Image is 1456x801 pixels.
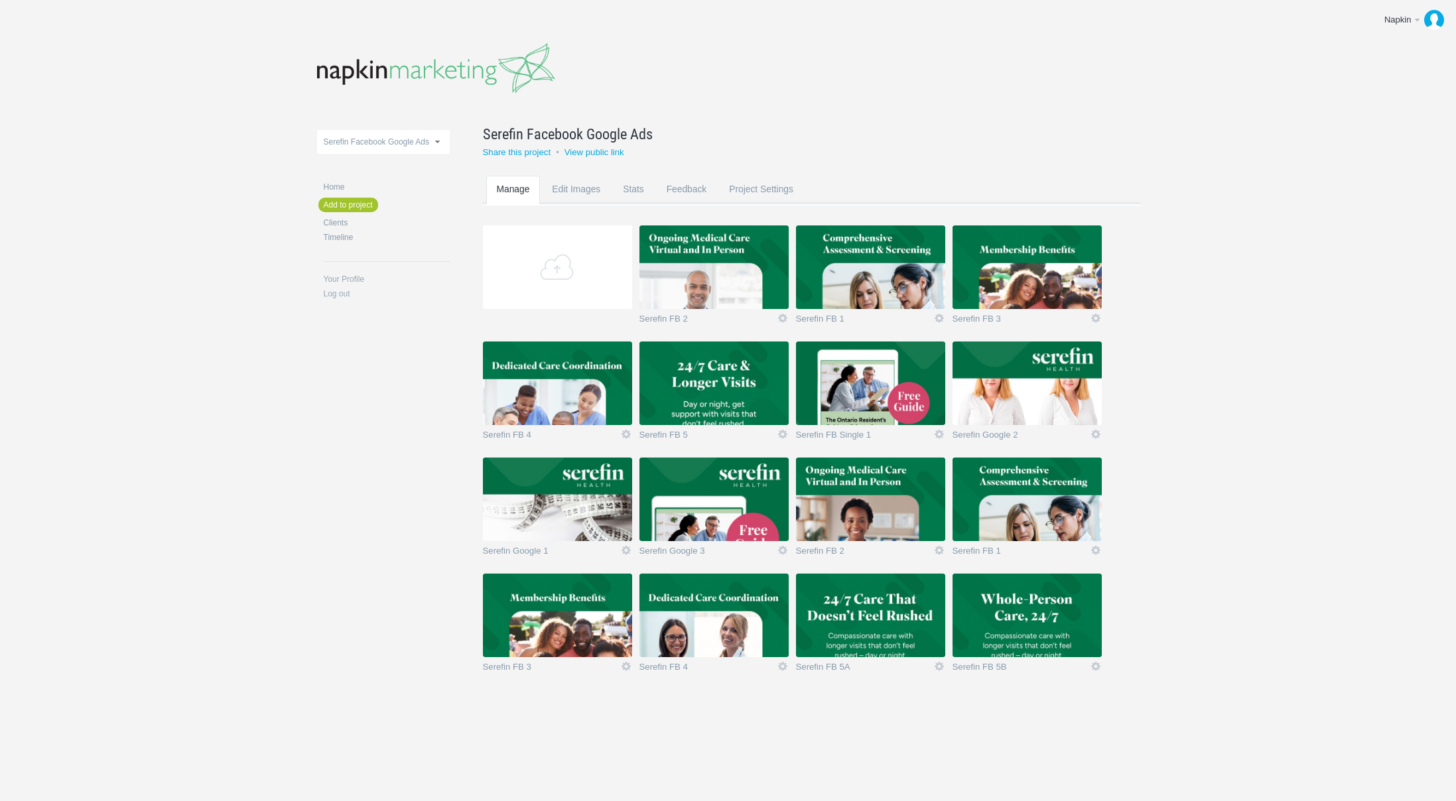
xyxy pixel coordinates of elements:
div: Napkin [1384,13,1412,27]
a: Project Settings [718,176,804,228]
a: Add to project [318,198,378,212]
a: Icon [620,544,632,556]
a: Napkin [1374,7,1449,33]
a: Icon [933,660,945,672]
img: napkinmarketing_ad2soo_thumb.jpg [639,458,789,541]
span: Serefin Facebook Google Ads [324,137,429,147]
a: Serefin FB 2 [639,314,777,328]
img: napkinmarketing_fwn1kp_thumb.jpg [953,458,1102,541]
img: napkinmarketing_cgfjdt_thumb.jpg [953,341,1102,425]
a: Serefin FB 4 [639,662,777,676]
a: Icon [620,428,632,440]
small: • [556,147,559,157]
img: napkinmarketing-logo_20160520102043.png [317,43,555,93]
a: Serefin FB 3 [953,314,1090,328]
a: Manage [486,176,541,228]
a: Icon [1090,544,1102,556]
a: Serefin FB 5B [953,662,1090,676]
a: Share this project [483,147,551,157]
a: Serefin FB 3 [483,662,620,676]
img: 962c44cf9417398e979bba9dc8fee69e [1424,10,1444,30]
a: Log out [324,290,450,298]
a: Edit Images [541,176,611,228]
img: napkinmarketing_z6cg59_thumb.jpg [639,225,789,309]
a: Serefin FB 1 [796,314,933,328]
a: Stats [612,176,654,228]
a: Feedback [656,176,718,228]
a: Home [324,183,450,191]
a: Icon [933,544,945,556]
a: Your Profile [324,275,450,283]
a: Serefin Google 3 [639,546,777,560]
img: napkinmarketing_mf8tqd_thumb.jpg [953,574,1102,657]
img: napkinmarketing_9fl3cv_thumb.jpg [796,341,945,425]
a: Icon [777,544,789,556]
img: napkinmarketing_l6hrc5_thumb.jpg [483,341,632,425]
a: Serefin Facebook Google Ads [483,123,1108,145]
a: Icon [933,312,945,324]
img: napkinmarketing_vrza4m_thumb.jpg [639,574,789,657]
a: View public link [564,147,624,157]
a: Icon [620,660,632,672]
a: Serefin FB 4 [483,430,620,444]
img: napkinmarketing_m0qp2q_thumb.jpg [953,225,1102,309]
span: Serefin Facebook Google Ads [483,123,653,145]
img: napkinmarketing_jpq5o3_thumb.jpg [483,458,632,541]
a: Serefin FB 5A [796,662,933,676]
img: napkinmarketing_7yjs0x_thumb.jpg [796,574,945,657]
img: napkinmarketing_3cx55y_thumb.jpg [796,458,945,541]
a: Icon [777,428,789,440]
a: Serefin FB 2 [796,546,933,560]
a: Icon [777,660,789,672]
a: Icon [933,428,945,440]
a: Icon [1090,660,1102,672]
img: napkinmarketing_aqhox4_thumb.jpg [483,574,632,657]
a: Add [483,225,632,309]
a: Serefin FB 5 [639,430,777,444]
a: Icon [1090,312,1102,324]
a: Serefin FB 1 [953,546,1090,560]
a: Icon [777,312,789,324]
img: napkinmarketing_pa9yhp_thumb.jpg [796,225,945,309]
a: Serefin Google 2 [953,430,1090,444]
a: Clients [324,219,450,227]
a: Serefin FB Single 1 [796,430,933,444]
a: Icon [1090,428,1102,440]
a: Timeline [324,233,450,241]
img: napkinmarketing_0dpyis_thumb.jpg [639,341,789,425]
a: Serefin Google 1 [483,546,620,560]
